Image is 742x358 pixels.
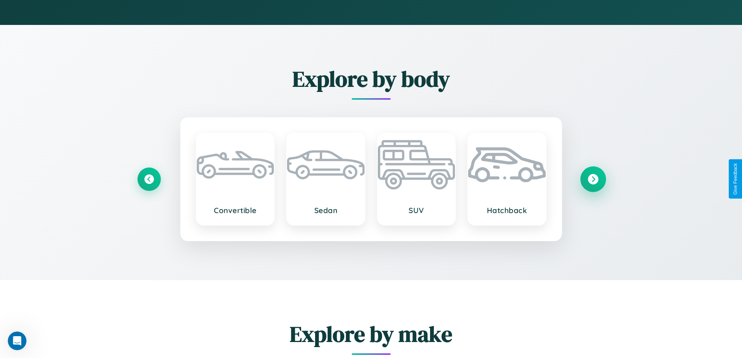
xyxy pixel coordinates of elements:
[733,163,738,195] div: Give Feedback
[137,319,605,349] h2: Explore by make
[295,206,357,215] h3: Sedan
[476,206,538,215] h3: Hatchback
[204,206,266,215] h3: Convertible
[386,206,448,215] h3: SUV
[137,64,605,94] h2: Explore by body
[8,332,26,350] iframe: Intercom live chat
